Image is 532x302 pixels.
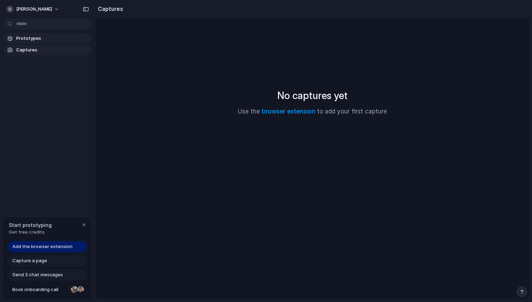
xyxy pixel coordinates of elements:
[4,33,91,44] a: Prototypes
[16,6,52,13] span: [PERSON_NAME]
[238,107,387,116] p: Use the to add your first capture
[7,241,87,252] a: Add the browser extension
[16,35,89,42] span: Prototypes
[95,5,123,13] h2: Captures
[12,243,72,250] span: Add the browser extension
[12,257,47,264] span: Capture a page
[12,286,68,293] span: Book onboarding call
[76,285,85,294] div: Christian Iacullo
[4,45,91,55] a: Captures
[277,88,348,103] h2: No captures yet
[262,108,315,115] a: browser extension
[9,221,52,229] span: Start prototyping
[16,47,89,54] span: Captures
[4,4,63,15] button: [PERSON_NAME]
[7,284,87,295] a: Book onboarding call
[70,285,78,294] div: Nicole Kubica
[12,271,63,278] span: Send 3 chat messages
[9,229,52,236] span: Get free credits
